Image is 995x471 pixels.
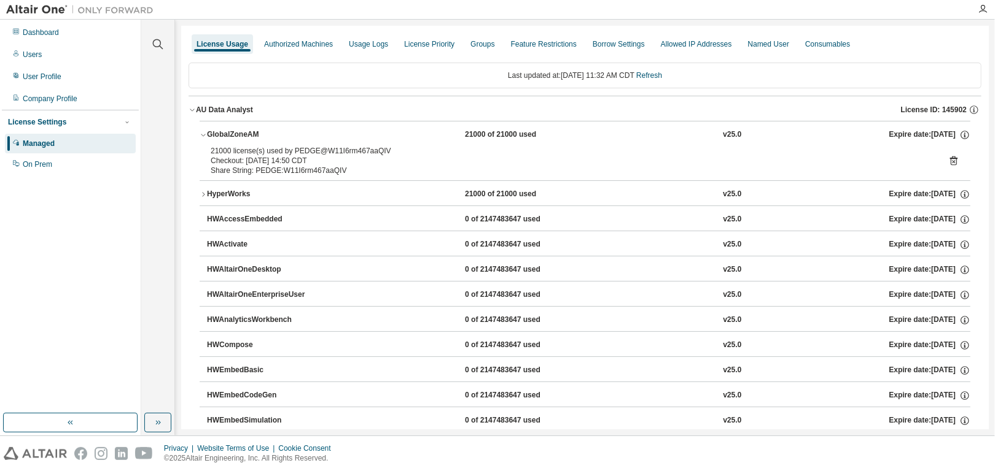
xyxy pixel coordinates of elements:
div: v25.0 [723,264,741,275]
div: Users [23,50,42,59]
button: HWAltairOneEnterpriseUser0 of 2147483647 usedv25.0Expire date:[DATE] [207,281,970,308]
img: facebook.svg [74,447,87,460]
p: © 2025 Altair Engineering, Inc. All Rights Reserved. [164,453,338,464]
div: Consumables [805,39,850,49]
div: 0 of 2147483647 used [465,289,576,301]
div: Usage Logs [349,39,388,49]
div: 0 of 2147483647 used [465,264,576,275]
img: altair_logo.svg [4,447,67,460]
button: HWEmbedCodeGen0 of 2147483647 usedv25.0Expire date:[DATE] [207,382,970,409]
div: v25.0 [723,189,741,200]
div: 21000 license(s) used by PEDGE@W11I6rm467aaQIV [211,146,930,156]
button: HWAnalyticsWorkbench0 of 2147483647 usedv25.0Expire date:[DATE] [207,307,970,334]
div: 0 of 2147483647 used [465,239,576,250]
div: Groups [470,39,494,49]
div: Expire date: [DATE] [889,214,970,225]
div: Managed [23,139,55,148]
div: Last updated at: [DATE] 11:32 AM CDT [189,63,981,88]
div: Expire date: [DATE] [889,415,970,426]
div: GlobalZoneAM [207,129,318,140]
div: On Prem [23,159,52,169]
button: HWAccessEmbedded0 of 2147483647 usedv25.0Expire date:[DATE] [207,206,970,233]
div: v25.0 [723,365,741,376]
button: HWEmbedSimulation0 of 2147483647 usedv25.0Expire date:[DATE] [207,407,970,434]
button: HWActivate0 of 2147483647 usedv25.0Expire date:[DATE] [207,231,970,258]
div: Checkout: [DATE] 14:50 CDT [211,156,930,166]
a: Refresh [636,71,662,80]
div: HWAccessEmbedded [207,214,318,225]
div: HWEmbedBasic [207,365,318,376]
div: v25.0 [723,214,741,225]
img: Altair One [6,4,160,16]
div: v25.0 [723,129,741,140]
div: 0 of 2147483647 used [465,340,576,351]
div: Authorized Machines [264,39,333,49]
div: HWActivate [207,239,318,250]
div: 0 of 2147483647 used [465,365,576,376]
div: Feature Restrictions [511,39,577,49]
div: Share String: PEDGE:W11I6rm467aaQIV [211,166,930,175]
div: Expire date: [DATE] [889,129,970,140]
div: HWAltairOneEnterpriseUser [207,289,318,301]
div: AU Data Analyst [196,105,253,115]
div: User Profile [23,72,61,82]
button: HWEmbedBasic0 of 2147483647 usedv25.0Expire date:[DATE] [207,357,970,384]
div: 21000 of 21000 used [465,129,576,140]
div: v25.0 [723,415,741,426]
div: HWCompose [207,340,318,351]
div: Privacy [164,443,197,453]
div: HWAltairOneDesktop [207,264,318,275]
span: License ID: 145902 [901,105,967,115]
div: HWEmbedCodeGen [207,390,318,401]
div: Website Terms of Use [197,443,278,453]
div: Expire date: [DATE] [889,189,970,200]
div: Borrow Settings [593,39,645,49]
div: Expire date: [DATE] [889,239,970,250]
div: v25.0 [723,340,741,351]
div: v25.0 [723,390,741,401]
img: instagram.svg [95,447,107,460]
div: 21000 of 21000 used [465,189,576,200]
img: youtube.svg [135,447,153,460]
div: Named User [747,39,789,49]
div: License Settings [8,117,66,127]
div: Dashboard [23,28,59,37]
div: HWEmbedSimulation [207,415,318,426]
div: 0 of 2147483647 used [465,315,576,326]
div: Allowed IP Addresses [661,39,732,49]
div: License Priority [404,39,455,49]
div: Expire date: [DATE] [889,289,970,301]
div: v25.0 [723,239,741,250]
button: HyperWorks21000 of 21000 usedv25.0Expire date:[DATE] [200,181,970,208]
div: Company Profile [23,94,77,104]
div: v25.0 [723,289,741,301]
img: linkedin.svg [115,447,128,460]
div: Expire date: [DATE] [889,315,970,326]
div: HWAnalyticsWorkbench [207,315,318,326]
div: Cookie Consent [278,443,338,453]
button: AU Data AnalystLicense ID: 145902 [189,96,981,123]
div: Expire date: [DATE] [889,365,970,376]
div: 0 of 2147483647 used [465,415,576,426]
div: 0 of 2147483647 used [465,390,576,401]
div: 0 of 2147483647 used [465,214,576,225]
button: HWCompose0 of 2147483647 usedv25.0Expire date:[DATE] [207,332,970,359]
div: Expire date: [DATE] [889,340,970,351]
button: GlobalZoneAM21000 of 21000 usedv25.0Expire date:[DATE] [200,121,970,148]
button: HWAltairOneDesktop0 of 2147483647 usedv25.0Expire date:[DATE] [207,256,970,283]
div: v25.0 [723,315,741,326]
div: License Usage [197,39,248,49]
div: Expire date: [DATE] [889,264,970,275]
div: Expire date: [DATE] [889,390,970,401]
div: HyperWorks [207,189,318,200]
